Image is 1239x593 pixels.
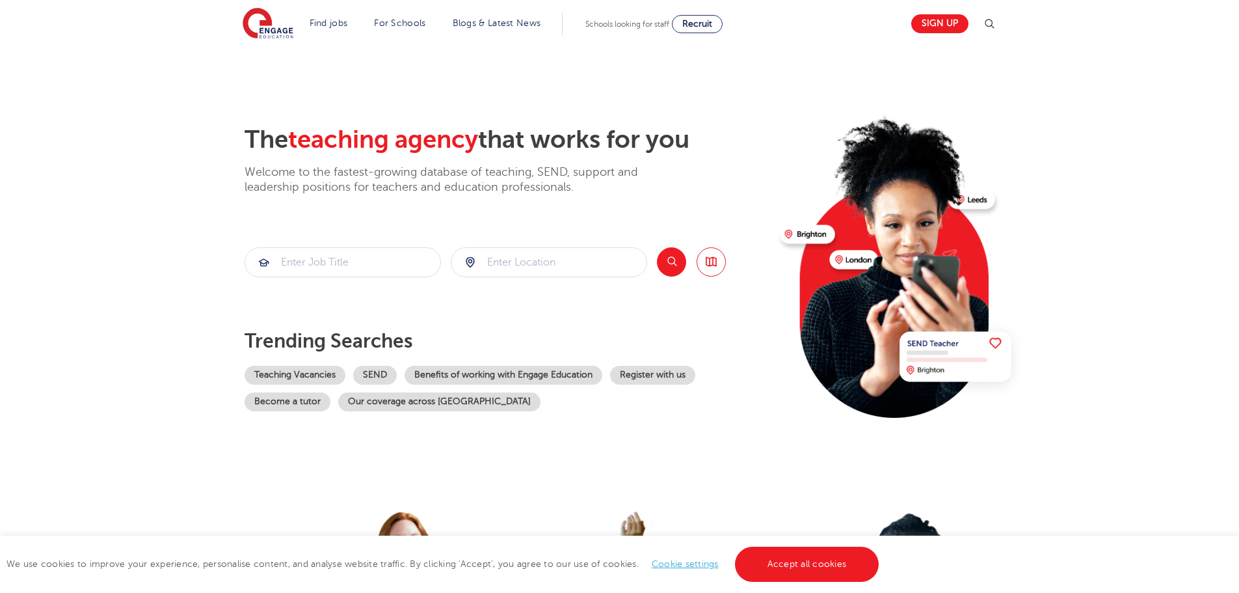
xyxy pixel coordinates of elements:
[911,14,968,33] a: Sign up
[451,248,646,277] input: Submit
[245,366,345,385] a: Teaching Vacancies
[672,15,723,33] a: Recruit
[245,329,769,353] p: Trending searches
[451,247,647,277] div: Submit
[243,8,293,40] img: Engage Education
[735,547,879,582] a: Accept all cookies
[652,559,719,569] a: Cookie settings
[245,248,440,277] input: Submit
[682,19,712,29] span: Recruit
[405,366,602,385] a: Benefits of working with Engage Education
[245,247,441,277] div: Submit
[7,559,882,569] span: We use cookies to improve your experience, personalise content, and analyse website traffic. By c...
[585,20,669,29] span: Schools looking for staff
[310,18,348,28] a: Find jobs
[245,165,674,195] p: Welcome to the fastest-growing database of teaching, SEND, support and leadership positions for t...
[353,366,397,385] a: SEND
[374,18,425,28] a: For Schools
[338,393,540,411] a: Our coverage across [GEOGRAPHIC_DATA]
[453,18,541,28] a: Blogs & Latest News
[245,125,769,155] h2: The that works for you
[245,393,330,411] a: Become a tutor
[657,247,686,277] button: Search
[610,366,695,385] a: Register with us
[288,126,478,154] span: teaching agency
